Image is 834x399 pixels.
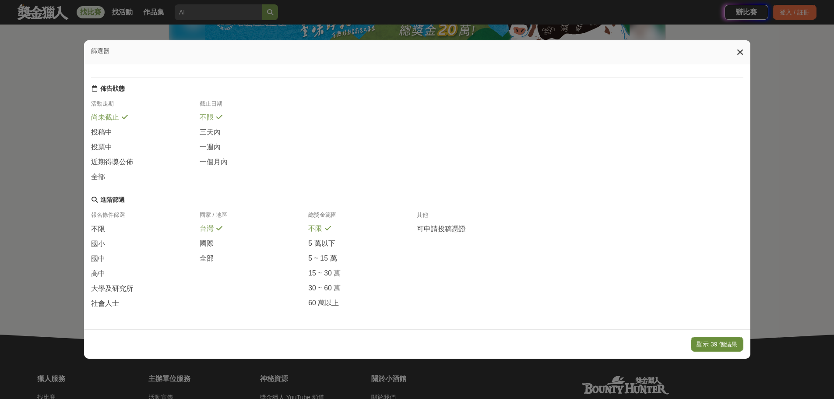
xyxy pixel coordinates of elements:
span: 60 萬以上 [308,299,339,308]
span: 尚未截止 [91,113,119,122]
span: 全部 [200,254,214,263]
span: 台灣 [200,224,214,233]
span: 投票中 [91,143,112,152]
div: 佈告狀態 [100,85,125,93]
span: 不限 [308,224,322,233]
span: 不限 [91,225,105,234]
span: 近期得獎公佈 [91,158,133,167]
span: 高中 [91,269,105,279]
span: 投稿中 [91,128,112,137]
div: 國家 / 地區 [200,211,308,224]
span: 全部 [91,173,105,182]
span: 5 萬以下 [308,239,335,248]
span: 國中 [91,254,105,264]
span: 30 ~ 60 萬 [308,284,341,293]
div: 進階篩選 [100,196,125,204]
span: 國小 [91,240,105,249]
span: 一個月內 [200,158,228,167]
span: 三天內 [200,128,221,137]
span: 國際 [200,239,214,248]
span: 大學及研究所 [91,284,133,293]
div: 截止日期 [200,100,308,113]
span: 15 ~ 30 萬 [308,269,341,278]
button: 顯示 39 個結果 [691,337,743,352]
span: 可申請投稿憑證 [417,225,466,234]
div: 總獎金範圍 [308,211,417,224]
span: 社會人士 [91,299,119,308]
div: 其他 [417,211,525,224]
span: 5 ~ 15 萬 [308,254,337,263]
span: 篩選器 [91,47,109,54]
span: 不限 [200,113,214,122]
span: 一週內 [200,143,221,152]
div: 報名條件篩選 [91,211,200,224]
div: 活動走期 [91,100,200,113]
